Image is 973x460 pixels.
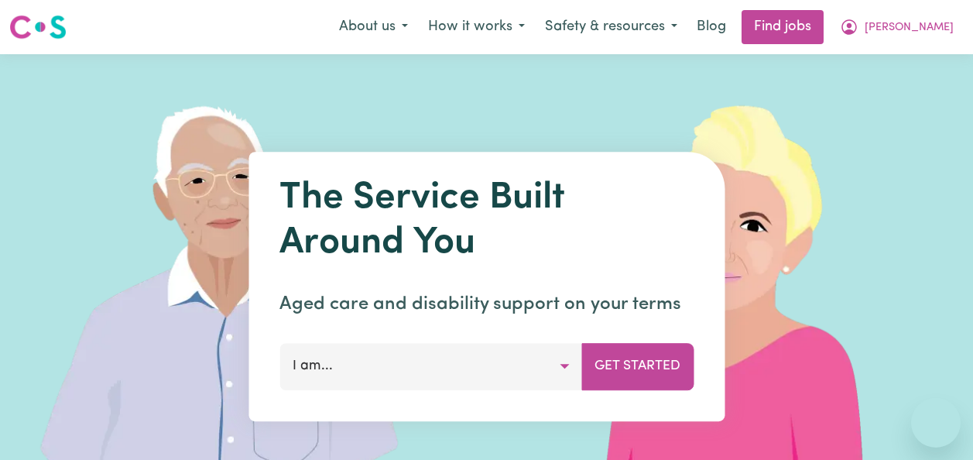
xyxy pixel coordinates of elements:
[911,398,961,448] iframe: Button to launch messaging window
[279,343,582,390] button: I am...
[279,290,694,318] p: Aged care and disability support on your terms
[9,9,67,45] a: Careseekers logo
[742,10,824,44] a: Find jobs
[865,19,954,36] span: [PERSON_NAME]
[418,11,535,43] button: How it works
[279,177,694,266] h1: The Service Built Around You
[329,11,418,43] button: About us
[687,10,735,44] a: Blog
[9,13,67,41] img: Careseekers logo
[830,11,964,43] button: My Account
[535,11,687,43] button: Safety & resources
[581,343,694,390] button: Get Started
